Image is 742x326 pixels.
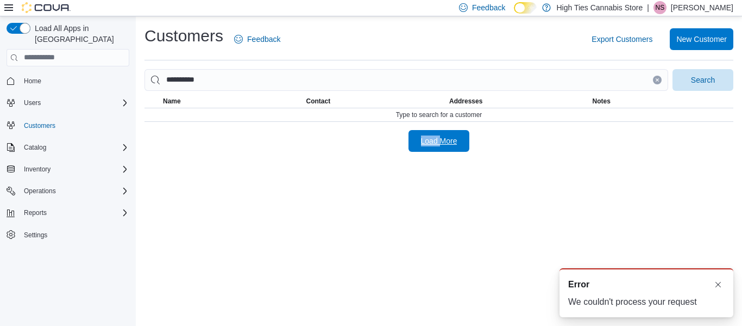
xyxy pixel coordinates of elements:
div: Notification [568,278,725,291]
a: Home [20,75,46,88]
button: Catalog [2,140,134,155]
span: Feedback [247,34,280,45]
button: Users [2,95,134,110]
button: Reports [20,206,51,219]
span: Settings [24,231,47,239]
span: Home [24,77,41,85]
span: Reports [24,208,47,217]
span: Contact [306,97,331,106]
a: Feedback [230,28,285,50]
span: Reports [20,206,129,219]
span: Home [20,74,129,88]
span: Users [24,99,41,107]
p: [PERSON_NAME] [671,1,733,14]
button: Customers [2,117,134,133]
span: Addresses [449,97,482,106]
span: NS [656,1,665,14]
h1: Customers [144,25,223,47]
button: New Customer [670,28,733,50]
button: Operations [20,184,60,198]
button: Load More [408,130,469,152]
button: Export Customers [587,28,657,50]
button: Inventory [20,163,55,176]
span: Type to search for a customer [396,110,482,119]
input: Dark Mode [514,2,537,14]
img: Cova [22,2,71,13]
span: Operations [24,187,56,195]
span: Catalog [20,141,129,154]
a: Customers [20,119,60,132]
span: Operations [20,184,129,198]
span: Customers [20,118,129,132]
button: Settings [2,227,134,243]
span: Search [691,75,715,85]
p: | [647,1,649,14]
button: Dismiss toast [712,278,725,291]
nav: Complex example [7,69,129,271]
button: Operations [2,183,134,199]
span: Export Customers [592,34,652,45]
a: Settings [20,229,52,242]
span: Error [568,278,589,291]
span: Inventory [24,165,51,174]
span: Name [163,97,181,106]
button: Clear input [653,76,662,84]
div: We couldn't process your request [568,296,725,309]
span: Settings [20,228,129,242]
button: Users [20,96,45,109]
span: New Customer [676,34,727,45]
span: Load More [421,136,457,146]
p: High Ties Cannabis Store [556,1,643,14]
button: Inventory [2,162,134,177]
span: Load All Apps in [GEOGRAPHIC_DATA] [30,23,129,45]
span: Users [20,96,129,109]
span: Notes [593,97,611,106]
span: Catalog [24,143,46,152]
span: Customers [24,121,55,130]
div: Nathan Soriano [653,1,666,14]
button: Search [672,69,733,91]
button: Reports [2,205,134,220]
button: Home [2,73,134,89]
span: Feedback [472,2,505,13]
button: Catalog [20,141,51,154]
span: Inventory [20,163,129,176]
